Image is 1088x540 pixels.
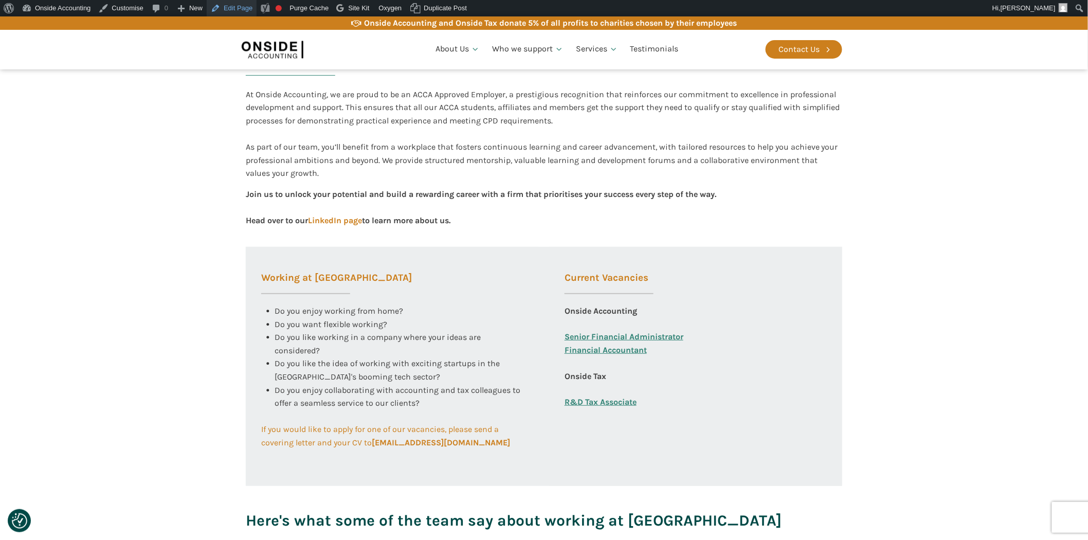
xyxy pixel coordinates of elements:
div: Focus keyphrase not set [276,5,282,11]
a: R&D Tax Associate [565,395,637,409]
h3: Here's what some of the team say about working at [GEOGRAPHIC_DATA] [246,507,782,535]
a: LinkedIn page [308,215,362,225]
span: Do you like working in a company where your ideas are considered? [275,332,483,355]
div: Contact Us [778,43,820,56]
b: [EMAIL_ADDRESS][DOMAIN_NAME] [372,438,510,447]
div: Onside Accounting and Onside Tax donate 5% of all profits to charities chosen by their employees [364,16,737,30]
a: About Us [429,32,486,67]
div: Onside Accounting [565,304,637,330]
span: Do you enjoy collaborating with accounting and tax colleagues to offer a seamless service to our ... [275,385,522,408]
img: Onside Accounting [242,38,303,61]
button: Consent Preferences [12,513,27,529]
a: If you would like to apply for one of our vacancies, please send a covering letter and your CV to... [261,423,523,449]
a: Senior Financial Administrator [565,330,683,344]
h3: Working at [GEOGRAPHIC_DATA] [261,273,412,294]
span: Do you want flexible working? [275,319,387,329]
a: Testimonials [624,32,685,67]
span: Site Kit [348,4,369,12]
div: At Onside Accounting, we are proud to be an ACCA Approved Employer, a prestigious recognition tha... [246,88,842,180]
a: Who we support [486,32,570,67]
a: Contact Us [766,40,842,59]
div: Join us to unlock your potential and build a rewarding career with a firm that prioritises your s... [246,188,716,226]
span: Do you like the idea of working with exciting startups in the [GEOGRAPHIC_DATA]'s booming tech se... [275,358,502,382]
a: Financial Accountant [565,344,647,370]
span: [PERSON_NAME] [1001,4,1056,12]
div: Onside Tax [565,370,606,395]
a: Services [570,32,624,67]
span: If you would like to apply for one of our vacancies, please send a covering letter and your CV to [261,424,510,447]
span: Do you enjoy working from home? [275,306,403,316]
img: Revisit consent button [12,513,27,529]
h3: Current Vacancies [565,273,654,294]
